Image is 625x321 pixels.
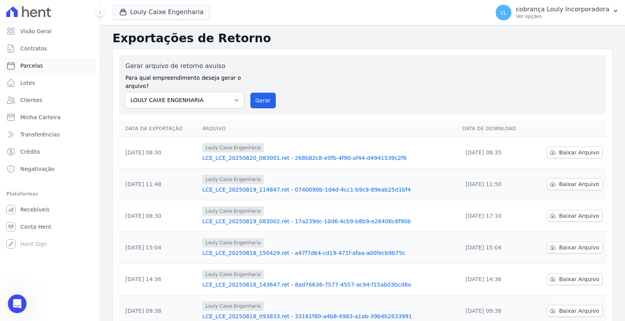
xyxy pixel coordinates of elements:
[3,23,96,39] a: Visão Geral
[547,147,603,158] a: Baixar Arquivo
[119,169,199,200] td: [DATE] 11:48
[20,45,47,52] span: Contratos
[3,58,96,74] a: Parcelas
[125,71,244,90] label: Para qual empreendimento deseja gerar o arquivo?
[112,31,612,45] h2: Exportações de Retorno
[20,148,40,156] span: Crédito
[6,119,150,143] div: cobrança diz…
[25,256,31,262] button: Selecionador de GIF
[20,113,61,121] span: Minha Carteira
[559,149,599,156] span: Baixar Arquivo
[6,54,128,113] div: Você receberá respostas aqui e no seu e-mail:✉️[EMAIL_ADDRESS][DOMAIN_NAME]Nosso tempo de respost...
[5,3,20,18] button: go back
[3,144,96,160] a: Crédito
[202,175,264,184] span: Louly Caixe Engenharia
[46,124,144,132] div: Tem prazo para fazer essa reunião?
[37,256,43,262] button: Upload do anexo
[3,202,96,217] a: Recebíveis
[202,249,456,257] a: LCE_LCE_20250818_150429.ret - a47f7d64-cd19-471f-afaa-a00fecb9b75c
[6,161,150,253] div: Adriane diz…
[559,275,599,283] span: Baixar Arquivo
[250,93,276,108] button: Gerar
[559,244,599,251] span: Baixar Arquivo
[202,281,456,289] a: LCE_LCE_20250818_143647.ret - 8ad76636-7577-4557-ac94-f15ab03bcd8a
[459,232,531,264] td: [DATE] 15:04
[3,109,96,125] a: Minha Carteira
[202,238,264,247] span: Louly Caixe Engenharia
[202,301,264,311] span: Louly Caixe Engenharia
[6,54,150,120] div: Operator diz…
[12,59,122,89] div: Você receberá respostas aqui e no seu e-mail: ✉️
[22,4,35,17] img: Profile image for Adriane
[489,2,625,23] button: cL cobrança Louly Incorporadora Ver opções
[125,61,244,71] label: Gerar arquivo de retorno avulso
[202,186,456,194] a: LCE_LCE_20250819_114847.ret - 0740090b-1d4d-4cc1-b9c9-89eab25d1bf4
[45,144,121,151] div: joined the conversation
[12,165,122,173] div: Olá, bom dia!
[6,143,150,161] div: Adriane diz…
[40,119,150,136] div: Tem prazo para fazer essa reunião?
[119,232,199,264] td: [DATE] 15:04
[38,4,62,10] h1: Adriane
[202,217,456,225] a: LCE_LCE_20250819_083002.ret - 17a239dc-10d6-4cb9-b8b9-e26406c6f90b
[20,62,43,70] span: Parcelas
[12,74,75,88] b: [EMAIL_ADDRESS][DOMAIN_NAME]
[6,189,93,199] div: Plataformas
[3,161,96,177] a: Negativação
[119,121,199,137] th: Data da Exportação
[547,242,603,253] a: Baixar Arquivo
[112,5,210,20] button: Louly Caixe Engenharia
[12,93,122,108] div: Nosso tempo de resposta habitual 🕒
[516,5,609,13] p: cobrança Louly Incorporadora
[8,294,27,313] iframe: Intercom live chat
[20,27,52,35] span: Visão Geral
[3,127,96,142] a: Transferências
[38,10,107,18] p: Ativo(a) nos últimos 15min
[559,180,599,188] span: Baixar Arquivo
[41,35,144,43] div: Bom dia [PERSON_NAME], tudo bem?
[459,137,531,169] td: [DATE] 08:35
[202,270,264,279] span: Louly Caixe Engenharia
[547,210,603,222] a: Baixar Arquivo
[7,240,150,253] textarea: Envie uma mensagem...
[3,92,96,108] a: Clientes
[45,145,66,151] b: Adriane
[134,253,146,265] button: Enviar uma mensagem
[459,169,531,200] td: [DATE] 11:50
[202,143,264,152] span: Louly Caixe Engenharia
[20,96,42,104] span: Clientes
[6,30,150,54] div: cobrança diz…
[20,79,35,87] span: Lotes
[500,10,507,15] span: cL
[3,75,96,91] a: Lotes
[122,3,137,18] button: Início
[3,41,96,56] a: Contratos
[547,273,603,285] a: Baixar Arquivo
[202,312,456,320] a: LCE_LCE_20250818_093833.ret - 33161f80-a4b8-4983-a1ab-39b4b2633991
[137,3,151,17] div: Fechar
[547,305,603,317] a: Baixar Arquivo
[459,200,531,232] td: [DATE] 17:10
[199,121,459,137] th: Arquivo
[20,131,60,138] span: Transferências
[559,307,599,315] span: Baixar Arquivo
[202,154,456,162] a: LCE_LCE_20250820_083001.ret - 268b82c8-e0fb-4f90-af44-d4941539c2f6
[547,178,603,190] a: Baixar Arquivo
[20,206,50,213] span: Recebíveis
[559,212,599,220] span: Baixar Arquivo
[3,219,96,235] a: Conta Hent
[20,165,55,173] span: Negativação
[516,13,609,20] p: Ver opções
[119,200,199,232] td: [DATE] 08:30
[6,161,128,239] div: Olá, bom dia!Estou bem e você?Por enquanto não há um prazo final, mas estamos orientando os clien...
[12,173,122,234] div: Estou bem e você? Por enquanto não há um prazo final, mas estamos orientando os clientes a agenda...
[35,30,150,48] div: Bom dia [PERSON_NAME], tudo bem?
[119,264,199,295] td: [DATE] 14:36
[202,206,264,216] span: Louly Caixe Engenharia
[119,137,199,169] td: [DATE] 08:30
[459,121,531,137] th: Data de Download
[35,144,43,152] img: Profile image for Adriane
[19,101,86,108] b: menos de 30 minutos
[12,256,18,262] button: Selecionador de Emoji
[20,223,51,231] span: Conta Hent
